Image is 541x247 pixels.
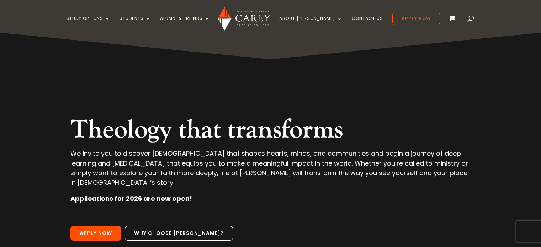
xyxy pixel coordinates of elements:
[66,16,110,33] a: Study Options
[392,12,440,25] a: Apply Now
[352,16,383,33] a: Contact Us
[125,226,233,241] a: Why choose [PERSON_NAME]?
[70,226,121,241] a: Apply Now
[279,16,343,33] a: About [PERSON_NAME]
[70,194,192,203] strong: Applications for 2026 are now open!
[70,114,470,149] h2: Theology that transforms
[70,149,470,194] p: We invite you to discover [DEMOGRAPHIC_DATA] that shapes hearts, minds, and communities and begin...
[160,16,210,33] a: Alumni & Friends
[120,16,151,33] a: Students
[218,7,270,31] img: Carey Baptist College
